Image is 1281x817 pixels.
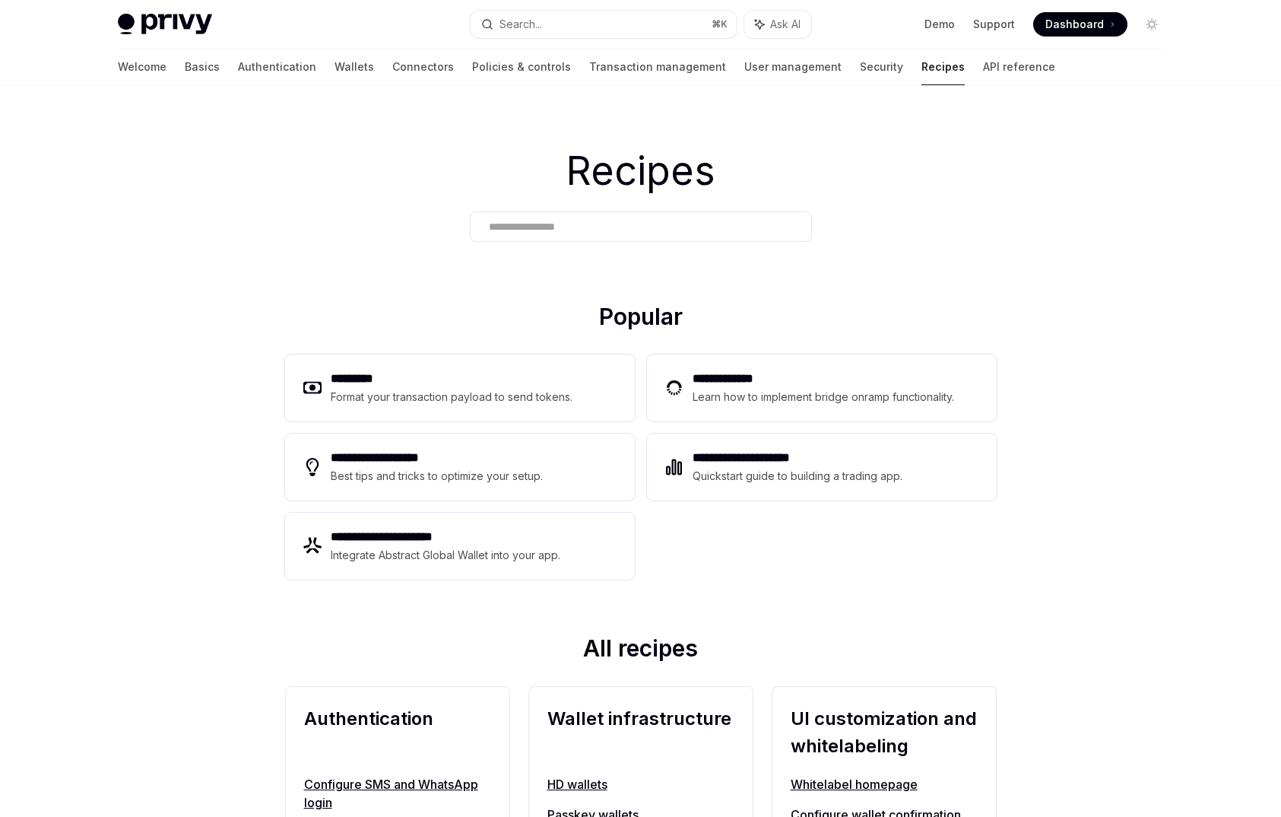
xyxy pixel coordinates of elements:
[331,546,560,564] div: Integrate Abstract Global Wallet into your app.
[860,49,903,85] a: Security
[118,49,166,85] a: Welcome
[304,705,491,760] h2: Authentication
[693,467,902,485] div: Quickstart guide to building a trading app.
[472,49,571,85] a: Policies & controls
[331,467,543,485] div: Best tips and tricks to optimize your setup.
[791,705,978,760] h2: UI customization and whitelabeling
[547,775,734,793] a: HD wallets
[335,49,374,85] a: Wallets
[1045,17,1104,32] span: Dashboard
[693,388,954,406] div: Learn how to implement bridge onramp functionality.
[744,11,811,38] button: Ask AI
[185,49,220,85] a: Basics
[285,354,635,421] a: **** ****Format your transaction payload to send tokens.
[118,14,212,35] img: light logo
[647,354,997,421] a: **** **** ***Learn how to implement bridge onramp functionality.
[304,775,491,812] a: Configure SMS and WhatsApp login
[285,634,997,668] h2: All recipes
[238,49,316,85] a: Authentication
[791,775,978,793] a: Whitelabel homepage
[770,17,801,32] span: Ask AI
[712,18,728,30] span: ⌘ K
[499,15,542,33] div: Search...
[924,17,955,32] a: Demo
[983,49,1055,85] a: API reference
[471,11,737,38] button: Search...⌘K
[744,49,842,85] a: User management
[331,388,572,406] div: Format your transaction payload to send tokens.
[973,17,1015,32] a: Support
[1140,12,1164,37] button: Toggle dark mode
[547,705,734,760] h2: Wallet infrastructure
[589,49,726,85] a: Transaction management
[392,49,454,85] a: Connectors
[285,303,997,336] h2: Popular
[1033,12,1127,37] a: Dashboard
[921,49,965,85] a: Recipes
